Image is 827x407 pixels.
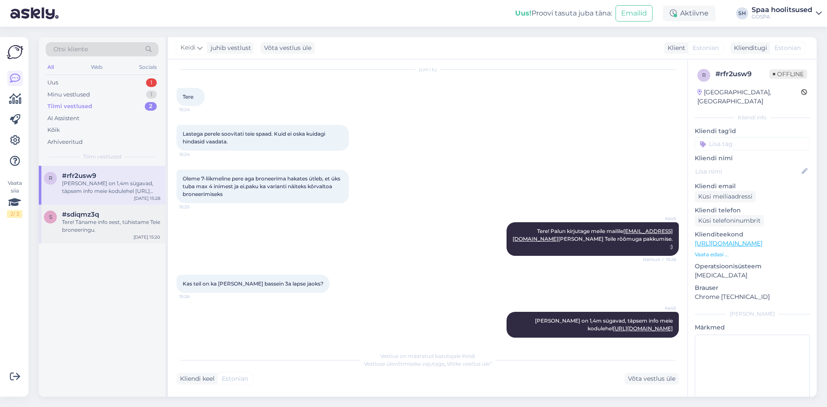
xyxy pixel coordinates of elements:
[695,114,810,121] div: Kliendi info
[625,373,679,385] div: Võta vestlus üle
[183,130,326,145] span: Lastega perele soovitati teie spaad. Kuid ei oska kuidagi hindasid vaadata.
[613,325,673,332] a: [URL][DOMAIN_NAME]
[752,6,812,13] div: Spaa hoolitsused
[515,8,612,19] div: Proovi tasuta juba täna:
[695,182,810,191] p: Kliendi email
[7,179,22,218] div: Vaata siia
[752,13,812,20] div: GOSPA
[644,305,676,311] span: Keidi
[695,283,810,292] p: Brauser
[535,317,674,332] span: [PERSON_NAME] on 1,4m sügavad, täpsem info meie kodulehel
[695,230,810,239] p: Klienditeekond
[702,72,706,78] span: r
[137,62,159,73] div: Socials
[46,62,56,73] div: All
[695,206,810,215] p: Kliendi telefon
[49,175,53,181] span: r
[7,44,23,60] img: Askly Logo
[695,239,762,247] a: [URL][DOMAIN_NAME]
[83,153,121,161] span: Tiimi vestlused
[695,154,810,163] p: Kliendi nimi
[47,78,58,87] div: Uus
[715,69,769,79] div: # rfr2usw9
[515,9,532,17] b: Uus!
[695,215,764,227] div: Küsi telefoninumbrit
[752,6,822,20] a: Spaa hoolitsusedGOSPA
[695,137,810,150] input: Lisa tag
[62,180,160,195] div: [PERSON_NAME] on 1,4m sügavad, täpsem info meie kodulehel [URL][DOMAIN_NAME]
[47,138,83,146] div: Arhiveeritud
[146,90,157,99] div: 1
[643,256,676,263] span: Nähtud ✓ 15:26
[146,78,157,87] div: 1
[89,62,104,73] div: Web
[695,127,810,136] p: Kliendi tag'id
[62,211,99,218] span: #sdiqmz3q
[183,280,323,287] span: Kas teil on ka [PERSON_NAME] bassein 3a lapse jaoks?
[49,214,52,220] span: s
[261,42,315,54] div: Võta vestlus üle
[134,234,160,240] div: [DATE] 15:20
[180,43,196,53] span: Keidi
[663,6,715,21] div: Aktiivne
[643,338,676,345] span: Nähtud ✓ 15:28
[664,43,685,53] div: Klient
[145,102,157,111] div: 2
[179,151,211,158] span: 15:24
[695,191,756,202] div: Küsi meiliaadressi
[177,65,679,73] div: [DATE]
[774,43,801,53] span: Estonian
[695,292,810,301] p: Chrome [TECHNICAL_ID]
[222,374,248,383] span: Estonian
[7,210,22,218] div: 2 / 3
[644,215,676,222] span: Keidi
[769,69,807,79] span: Offline
[731,43,767,53] div: Klienditugi
[207,43,251,53] div: juhib vestlust
[695,323,810,332] p: Märkmed
[179,293,211,300] span: 15:26
[134,195,160,202] div: [DATE] 15:28
[47,114,79,123] div: AI Assistent
[695,167,800,176] input: Lisa nimi
[53,45,88,54] span: Otsi kliente
[736,7,748,19] div: SH
[183,175,342,197] span: Oleme 7-liikmeline pere aga broneerima hakates ütleb, et üks tuba max 4 inimest ja ei.paku ka var...
[445,360,492,367] i: „Võtke vestlus üle”
[179,204,211,210] span: 15:25
[513,228,674,250] span: Tere! Palun kirjutage meile mailile [PERSON_NAME] Teile rõõmuga pakkumise. :)
[616,5,653,22] button: Emailid
[695,310,810,318] div: [PERSON_NAME]
[697,88,801,106] div: [GEOGRAPHIC_DATA], [GEOGRAPHIC_DATA]
[62,172,96,180] span: #rfr2usw9
[695,251,810,258] p: Vaata edasi ...
[695,262,810,271] p: Operatsioonisüsteem
[179,106,211,113] span: 15:24
[47,102,92,111] div: Tiimi vestlused
[62,218,160,234] div: Tere! Täname info eest, tühistame Teie broneeringu.
[695,271,810,280] p: [MEDICAL_DATA]
[364,360,492,367] span: Vestluse ülevõtmiseks vajutage
[183,93,193,100] span: Tere
[177,374,215,383] div: Kliendi keel
[47,126,60,134] div: Kõik
[47,90,90,99] div: Minu vestlused
[693,43,719,53] span: Estonian
[380,353,475,359] span: Vestlus on määratud kasutajale Keidi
